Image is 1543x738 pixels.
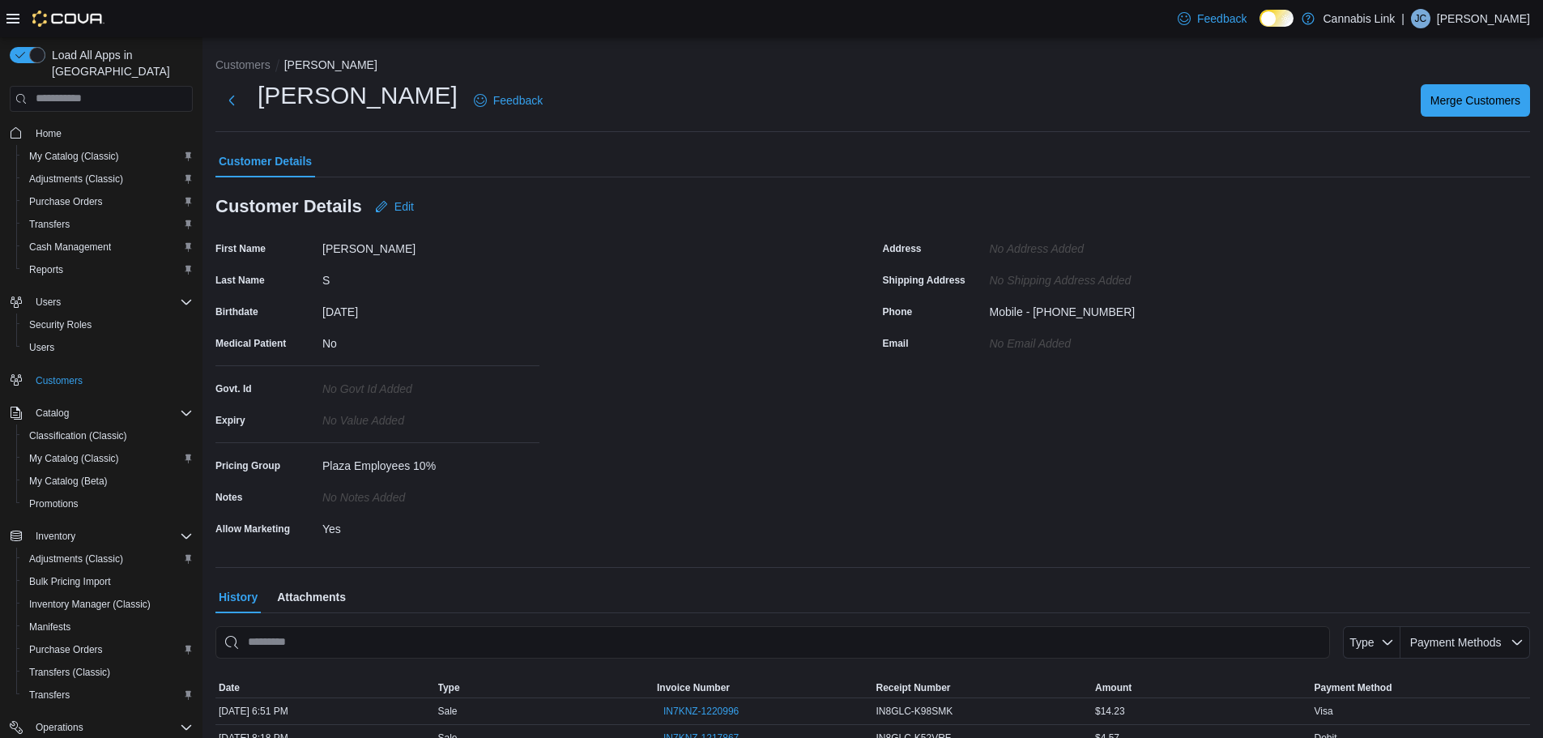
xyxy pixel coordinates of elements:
span: Load All Apps in [GEOGRAPHIC_DATA] [45,47,193,79]
p: [PERSON_NAME] [1437,9,1530,28]
button: Purchase Orders [16,638,199,661]
span: Feedback [493,92,543,109]
span: Payment Method [1315,681,1392,694]
label: Allow Marketing [215,523,290,535]
span: My Catalog (Classic) [29,150,119,163]
span: Type [438,681,460,694]
span: Purchase Orders [29,643,103,656]
label: First Name [215,242,266,255]
button: Catalog [3,402,199,424]
p: Cannabis Link [1323,9,1395,28]
button: Transfers [16,213,199,236]
a: My Catalog (Beta) [23,471,114,491]
button: Type [435,678,654,697]
button: Users [3,291,199,314]
span: Sale [438,705,458,718]
span: Bulk Pricing Import [29,575,111,588]
span: Adjustments (Classic) [23,549,193,569]
div: No Govt Id added [322,376,539,395]
span: Catalog [36,407,69,420]
label: Phone [883,305,913,318]
span: My Catalog (Classic) [23,147,193,166]
span: Edit [394,198,414,215]
span: My Catalog (Classic) [29,452,119,465]
span: Date [219,681,240,694]
p: | [1401,9,1404,28]
label: Expiry [215,414,245,427]
span: Transfers [29,218,70,231]
button: Reports [16,258,199,281]
span: Transfers [23,685,193,705]
span: Customers [36,374,83,387]
button: Cash Management [16,236,199,258]
button: Next [215,84,248,117]
span: History [219,581,258,613]
label: Address [883,242,922,255]
span: Promotions [29,497,79,510]
button: Date [215,678,435,697]
span: Transfers (Classic) [23,663,193,682]
div: Jenna Coles [1411,9,1430,28]
span: Adjustments (Classic) [29,552,123,565]
a: Bulk Pricing Import [23,572,117,591]
span: IN7KNZ-1220996 [663,705,739,718]
button: Users [16,336,199,359]
a: Inventory Manager (Classic) [23,595,157,614]
button: Payment Methods [1400,626,1530,659]
span: Reports [29,263,63,276]
a: Transfers [23,685,76,705]
span: Invoice Number [657,681,730,694]
div: Yes [322,516,539,535]
span: Type [1349,636,1374,649]
span: My Catalog (Beta) [29,475,108,488]
a: Security Roles [23,315,98,335]
a: Purchase Orders [23,192,109,211]
div: No [322,331,539,350]
span: Classification (Classic) [23,426,193,446]
h1: [PERSON_NAME] [258,79,458,112]
div: No Email added [990,331,1072,350]
span: Inventory Manager (Classic) [23,595,193,614]
button: Adjustments (Classic) [16,548,199,570]
button: Bulk Pricing Import [16,570,199,593]
button: Payment Method [1311,678,1531,697]
button: Users [29,292,67,312]
span: Customers [29,370,193,390]
span: Users [29,292,193,312]
span: Manifests [29,621,70,633]
a: Users [23,338,61,357]
div: No Address added [990,236,1207,255]
a: Purchase Orders [23,640,109,659]
span: Merge Customers [1430,92,1520,109]
span: Receipt Number [876,681,951,694]
span: Transfers [23,215,193,234]
span: Users [36,296,61,309]
span: Attachments [277,581,346,613]
button: My Catalog (Classic) [16,145,199,168]
span: Home [29,123,193,143]
span: Inventory [29,527,193,546]
span: Inventory Manager (Classic) [29,598,151,611]
button: Invoice Number [654,678,873,697]
span: Cash Management [29,241,111,254]
span: Classification (Classic) [29,429,127,442]
a: My Catalog (Classic) [23,449,126,468]
button: Customers [215,58,271,71]
a: My Catalog (Classic) [23,147,126,166]
label: Govt. Id [215,382,252,395]
a: Customers [29,371,89,390]
h3: Customer Details [215,197,362,216]
div: No value added [322,407,539,427]
button: Manifests [16,616,199,638]
span: Feedback [1197,11,1247,27]
button: Receipt Number [873,678,1093,697]
button: Transfers [16,684,199,706]
span: My Catalog (Classic) [23,449,193,468]
div: Mobile - [PHONE_NUMBER] [990,299,1136,318]
button: Edit [369,190,420,223]
button: Amount [1092,678,1311,697]
button: My Catalog (Classic) [16,447,199,470]
span: Bulk Pricing Import [23,572,193,591]
a: Cash Management [23,237,117,257]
